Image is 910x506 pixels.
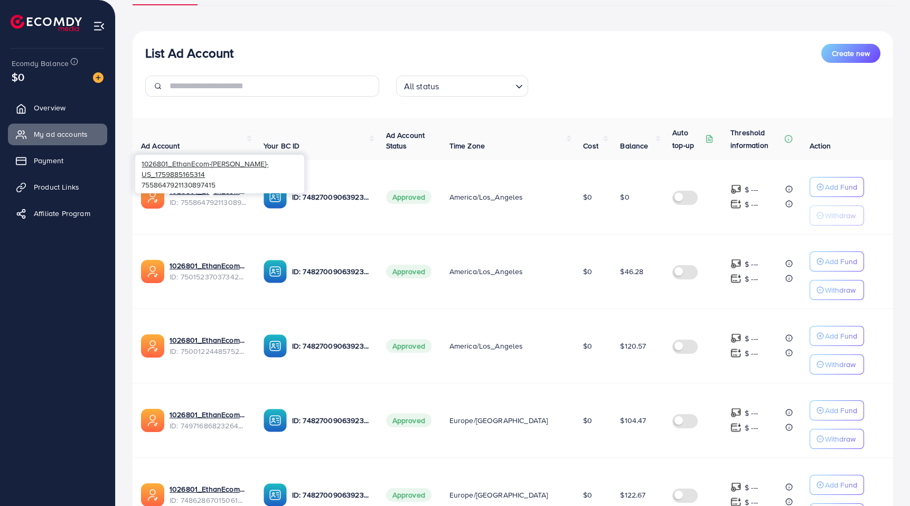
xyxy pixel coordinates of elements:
[730,126,782,152] p: Threshold information
[745,183,758,196] p: $ ---
[810,354,864,374] button: Withdraw
[135,155,304,193] div: 7558647921130897415
[730,333,742,344] img: top-up amount
[745,273,758,285] p: $ ---
[402,79,442,94] span: All status
[292,265,369,278] p: ID: 7482700906392305672
[825,181,857,193] p: Add Fund
[730,273,742,284] img: top-up amount
[396,76,528,97] div: Search for option
[34,208,90,219] span: Affiliate Program
[93,20,105,32] img: menu
[825,433,856,445] p: Withdraw
[810,429,864,449] button: Withdraw
[810,475,864,495] button: Add Fund
[34,182,79,192] span: Product Links
[825,209,856,222] p: Withdraw
[730,482,742,493] img: top-up amount
[583,192,592,202] span: $0
[170,409,247,431] div: <span class='underline'>1026801_EthanEcom-DUYEN_1745570619350</span></br>7497168682326491153
[810,280,864,300] button: Withdraw
[141,260,164,283] img: ic-ads-acc.e4c84228.svg
[170,484,247,505] div: <span class='underline'>1026801_EthanEcom-THU_1743036964605</span></br>7486286701506101249
[745,198,758,211] p: $ ---
[142,158,268,179] span: 1026801_EthanEcom-[PERSON_NAME]-US_1759885165314
[583,140,598,151] span: Cost
[93,72,104,83] img: image
[810,251,864,271] button: Add Fund
[620,192,629,202] span: $0
[8,176,107,198] a: Product Links
[11,15,82,31] img: logo
[292,414,369,427] p: ID: 7482700906392305672
[449,490,548,500] span: Europe/[GEOGRAPHIC_DATA]
[832,48,870,59] span: Create new
[745,407,758,419] p: $ ---
[170,260,247,282] div: <span class='underline'>1026801_EthanEcom-THU-US_1746584597542</span></br>7501523703734288385
[865,458,902,498] iframe: Chat
[264,260,287,283] img: ic-ba-acc.ded83a64.svg
[292,489,369,501] p: ID: 7482700906392305672
[620,341,646,351] span: $120.57
[170,260,247,271] a: 1026801_EthanEcom-THU-US_1746584597542
[449,192,523,202] span: America/Los_Angeles
[672,126,703,152] p: Auto top-up
[730,407,742,418] img: top-up amount
[620,266,643,277] span: $46.28
[730,348,742,359] img: top-up amount
[745,258,758,270] p: $ ---
[34,102,65,113] span: Overview
[292,340,369,352] p: ID: 7482700906392305672
[442,77,511,94] input: Search for option
[825,255,857,268] p: Add Fund
[810,140,831,151] span: Action
[745,347,758,360] p: $ ---
[170,420,247,431] span: ID: 7497168682326491153
[730,422,742,433] img: top-up amount
[170,346,247,357] span: ID: 7500122448575234049
[810,205,864,226] button: Withdraw
[825,284,856,296] p: Withdraw
[386,339,431,353] span: Approved
[825,358,856,371] p: Withdraw
[170,495,247,505] span: ID: 7486286701506101249
[386,414,431,427] span: Approved
[821,44,880,63] button: Create new
[620,140,648,151] span: Balance
[292,191,369,203] p: ID: 7482700906392305672
[730,258,742,269] img: top-up amount
[12,58,69,69] span: Ecomdy Balance
[449,266,523,277] span: America/Los_Angeles
[810,400,864,420] button: Add Fund
[620,490,645,500] span: $122.67
[170,484,247,494] a: 1026801_EthanEcom-THU_1743036964605
[170,271,247,282] span: ID: 7501523703734288385
[264,409,287,432] img: ic-ba-acc.ded83a64.svg
[583,490,592,500] span: $0
[8,97,107,118] a: Overview
[34,129,88,139] span: My ad accounts
[141,334,164,358] img: ic-ads-acc.e4c84228.svg
[170,409,247,420] a: 1026801_EthanEcom-DUYEN_1745570619350
[34,155,63,166] span: Payment
[583,415,592,426] span: $0
[264,185,287,209] img: ic-ba-acc.ded83a64.svg
[449,140,485,151] span: Time Zone
[386,130,425,151] span: Ad Account Status
[810,326,864,346] button: Add Fund
[810,177,864,197] button: Add Fund
[141,185,164,209] img: ic-ads-acc.e4c84228.svg
[745,421,758,434] p: $ ---
[825,330,857,342] p: Add Fund
[170,335,247,357] div: <span class='underline'>1026801_EthanEcom-DUYEN-US_1746258338528</span></br>7500122448575234049
[745,481,758,494] p: $ ---
[583,266,592,277] span: $0
[825,404,857,417] p: Add Fund
[12,69,24,85] span: $0
[730,199,742,210] img: top-up amount
[449,341,523,351] span: America/Los_Angeles
[386,190,431,204] span: Approved
[386,488,431,502] span: Approved
[145,45,233,61] h3: List Ad Account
